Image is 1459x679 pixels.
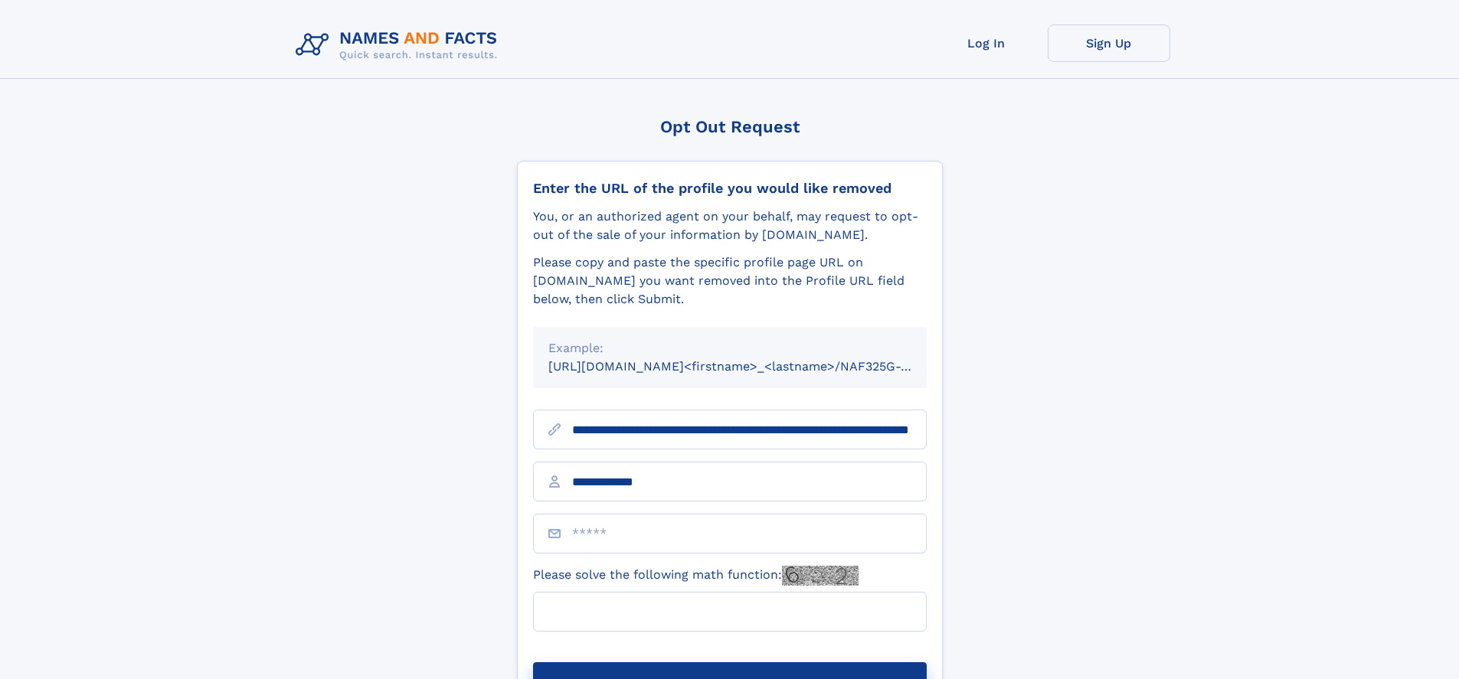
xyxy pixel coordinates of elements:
a: Sign Up [1048,24,1170,62]
img: Logo Names and Facts [290,24,510,66]
a: Log In [925,24,1048,62]
div: Enter the URL of the profile you would like removed [533,180,927,197]
small: [URL][DOMAIN_NAME]<firstname>_<lastname>/NAF325G-xxxxxxxx [548,359,956,374]
label: Please solve the following math function: [533,566,859,586]
div: You, or an authorized agent on your behalf, may request to opt-out of the sale of your informatio... [533,207,927,244]
div: Example: [548,339,911,357]
div: Opt Out Request [517,117,943,136]
div: Please copy and paste the specific profile page URL on [DOMAIN_NAME] you want removed into the Pr... [533,253,927,308]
